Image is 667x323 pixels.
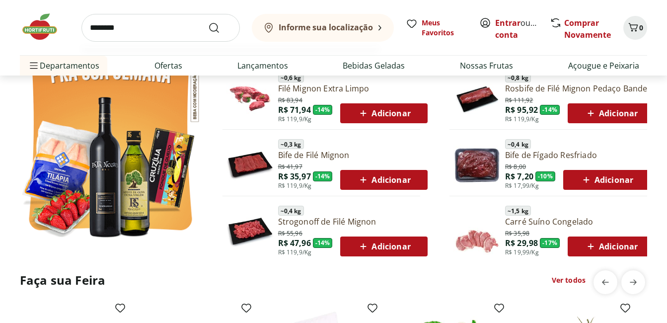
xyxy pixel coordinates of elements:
[278,206,304,216] span: ~ 0,4 kg
[535,171,555,181] span: - 10 %
[278,94,302,104] span: R$ 83,94
[495,17,520,28] a: Entrar
[585,241,638,252] span: Adicionar
[505,216,655,227] a: Carré Suíno Congelado
[505,248,539,256] span: R$ 19,99/Kg
[278,238,311,248] span: R$ 47,96
[623,16,647,40] button: Carrinho
[505,94,533,104] span: R$ 111,92
[278,216,428,227] a: Strogonoff de Filé Mignon
[279,22,373,33] b: Informe sua localização
[564,17,611,40] a: Comprar Novamente
[585,107,638,119] span: Adicionar
[505,171,533,182] span: R$ 7,20
[505,115,539,123] span: R$ 119,9/Kg
[278,182,312,190] span: R$ 119,9/Kg
[154,60,182,72] a: Ofertas
[226,207,274,255] img: Principal
[453,74,501,122] img: Principal
[495,17,539,41] span: ou
[552,275,586,285] a: Ver todos
[278,83,428,94] a: Filé Mignon Extra Limpo
[621,270,645,294] button: next
[20,272,105,288] h2: Faça sua Feira
[453,141,501,188] img: Bife de Fígado Resfriado
[495,17,550,40] a: Criar conta
[278,228,302,238] span: R$ 55,96
[278,73,304,82] span: ~ 0,6 kg
[357,174,410,186] span: Adicionar
[505,73,531,82] span: ~ 0,8 kg
[505,161,526,171] span: R$ 8,00
[81,14,240,42] input: search
[357,241,410,252] span: Adicionar
[357,107,410,119] span: Adicionar
[28,54,99,78] span: Departamentos
[278,171,311,182] span: R$ 35,97
[340,237,427,256] button: Adicionar
[593,270,617,294] button: previous
[460,60,513,72] a: Nossas Frutas
[278,104,311,115] span: R$ 71,94
[208,22,232,34] button: Submit Search
[568,103,655,123] button: Adicionar
[505,182,539,190] span: R$ 17,99/Kg
[226,74,274,122] img: Filé Mignon Extra Limpo
[505,228,529,238] span: R$ 35,98
[340,170,427,190] button: Adicionar
[237,60,288,72] a: Lançamentos
[563,170,650,190] button: Adicionar
[406,18,467,38] a: Meus Favoritos
[252,14,394,42] button: Informe sua localização
[20,12,70,42] img: Hortifruti
[568,237,655,256] button: Adicionar
[540,238,560,248] span: - 17 %
[313,105,333,115] span: - 14 %
[278,139,304,149] span: ~ 0,3 kg
[340,103,427,123] button: Adicionar
[278,115,312,123] span: R$ 119,9/Kg
[422,18,467,38] span: Meus Favoritos
[20,2,201,244] img: Ver todos
[226,141,274,188] img: Principal
[278,161,302,171] span: R$ 41,97
[505,139,531,149] span: ~ 0,4 kg
[505,206,531,216] span: ~ 1,5 kg
[540,105,560,115] span: - 14 %
[505,150,650,161] a: Bife de Fígado Resfriado
[639,23,643,32] span: 0
[505,104,538,115] span: R$ 95,92
[505,238,538,248] span: R$ 29,98
[278,248,312,256] span: R$ 119,9/Kg
[580,174,633,186] span: Adicionar
[505,83,655,94] a: Rosbife de Filé Mignon Pedaço Bandeja
[278,150,428,161] a: Bife de Filé Mignon
[568,60,639,72] a: Açougue e Peixaria
[453,207,501,255] img: Principal
[28,54,40,78] button: Menu
[313,238,333,248] span: - 14 %
[313,171,333,181] span: - 14 %
[343,60,405,72] a: Bebidas Geladas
